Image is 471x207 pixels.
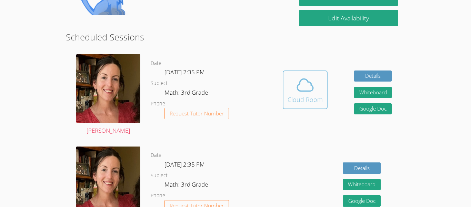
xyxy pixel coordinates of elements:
[288,95,323,104] div: Cloud Room
[164,68,205,76] span: [DATE] 2:35 PM
[164,108,229,119] button: Request Tutor Number
[170,111,224,116] span: Request Tutor Number
[283,70,328,109] button: Cloud Room
[354,70,392,82] a: Details
[164,160,205,168] span: [DATE] 2:35 PM
[151,171,168,180] dt: Subject
[343,162,381,174] a: Details
[151,191,165,200] dt: Phone
[66,30,405,44] h2: Scheduled Sessions
[164,180,209,191] dd: Math: 3rd Grade
[354,87,392,98] button: Whiteboard
[76,54,140,123] img: IMG_4957.jpeg
[299,10,398,26] a: Edit Availability
[343,179,381,190] button: Whiteboard
[151,100,165,108] dt: Phone
[354,103,392,115] a: Google Doc
[151,79,168,88] dt: Subject
[343,195,381,207] a: Google Doc
[151,151,161,160] dt: Date
[164,88,209,100] dd: Math: 3rd Grade
[76,54,140,136] a: [PERSON_NAME]
[151,59,161,68] dt: Date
